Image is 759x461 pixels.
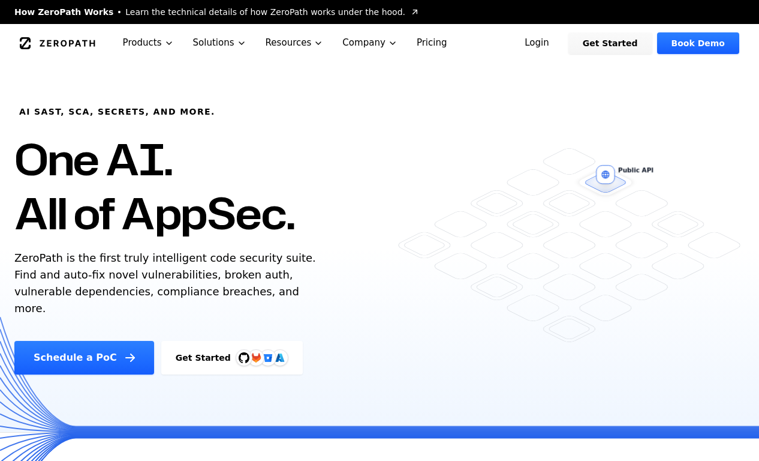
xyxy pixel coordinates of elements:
img: GitLab [244,346,268,370]
svg: Bitbucket [261,351,275,364]
p: ZeroPath is the first truly intelligent code security suite. Find and auto-fix novel vulnerabilit... [14,250,321,317]
button: Company [333,24,407,62]
a: How ZeroPath WorksLearn the technical details of how ZeroPath works under the hood. [14,6,420,18]
span: How ZeroPath Works [14,6,113,18]
span: Learn the technical details of how ZeroPath works under the hood. [125,6,405,18]
a: Login [510,32,564,54]
h1: One AI. All of AppSec. [14,132,294,240]
button: Resources [256,24,333,62]
a: Book Demo [657,32,739,54]
h6: AI SAST, SCA, Secrets, and more. [19,106,215,118]
button: Products [113,24,183,62]
a: Get StartedGitHubGitLabAzure [161,341,303,375]
a: Get Started [568,32,652,54]
img: GitHub [239,352,249,363]
img: Azure [275,353,285,363]
a: Pricing [407,24,457,62]
a: Schedule a PoC [14,341,154,375]
button: Solutions [183,24,256,62]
